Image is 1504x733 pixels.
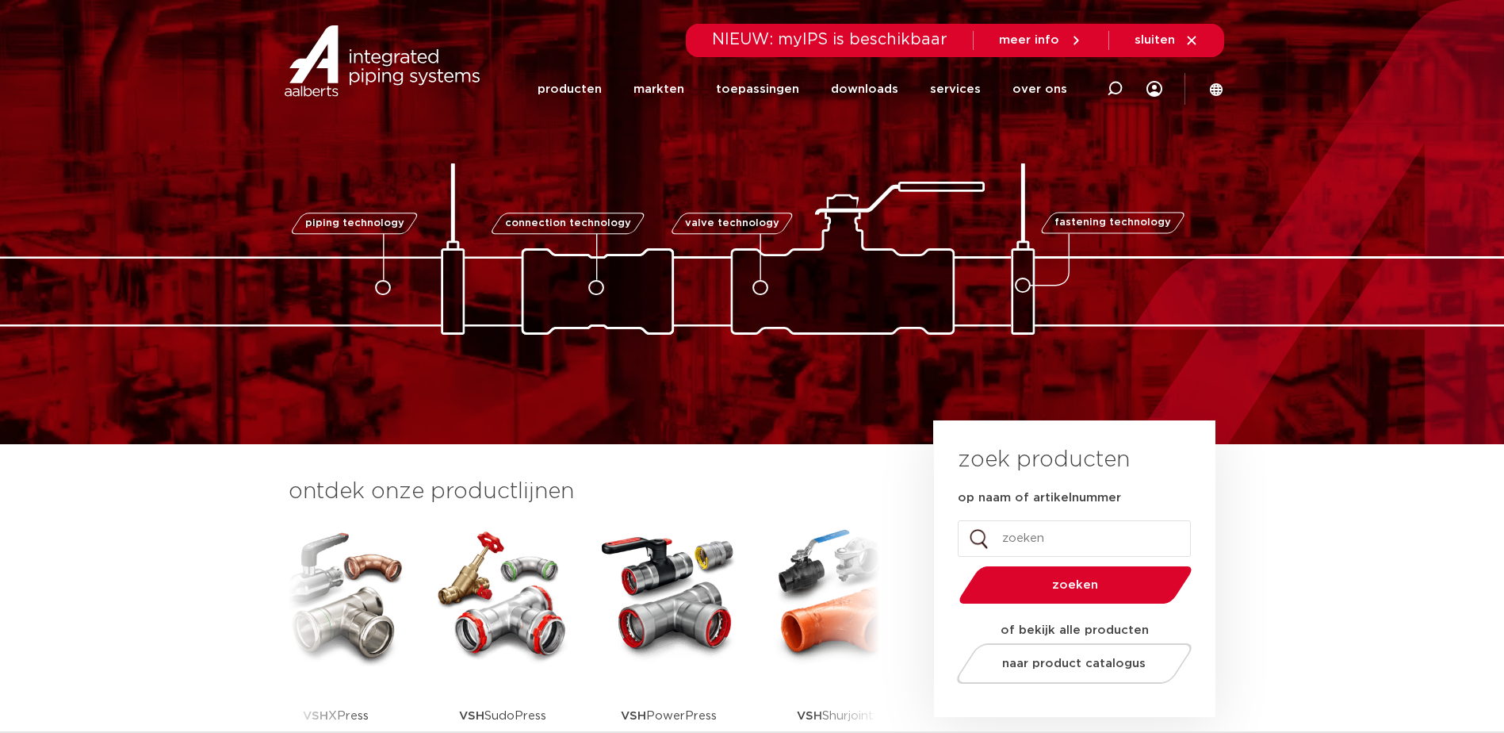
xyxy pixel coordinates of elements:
a: meer info [999,33,1083,48]
span: meer info [999,34,1059,46]
a: producten [538,59,602,120]
span: fastening technology [1054,218,1171,228]
nav: Menu [538,59,1067,120]
strong: of bekijk alle producten [1001,624,1149,636]
h3: ontdek onze productlijnen [289,476,880,508]
span: NIEUW: myIPS is beschikbaar [712,32,947,48]
a: services [930,59,981,120]
label: op naam of artikelnummer [958,490,1121,506]
span: naar product catalogus [1002,658,1146,670]
button: zoeken [952,565,1198,605]
a: toepassingen [716,59,799,120]
input: zoeken [958,520,1191,557]
h3: zoek producten [958,444,1130,476]
strong: VSH [797,710,822,722]
a: sluiten [1135,33,1199,48]
span: zoeken [1000,579,1151,591]
a: downloads [831,59,898,120]
strong: VSH [459,710,484,722]
span: valve technology [685,218,779,228]
a: markten [633,59,684,120]
span: connection technology [504,218,630,228]
span: piping technology [305,218,404,228]
a: over ons [1012,59,1067,120]
strong: VSH [621,710,646,722]
strong: VSH [303,710,328,722]
a: naar product catalogus [952,643,1196,684]
span: sluiten [1135,34,1175,46]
